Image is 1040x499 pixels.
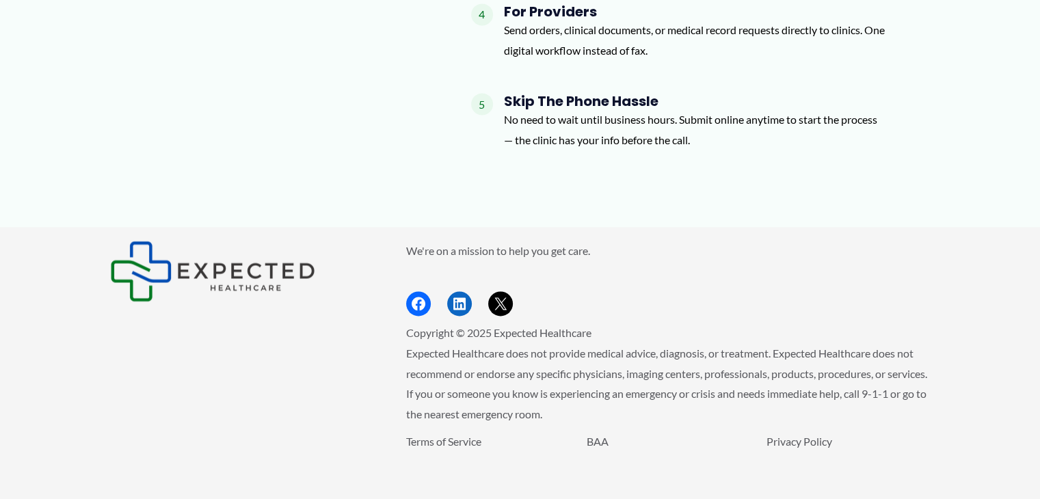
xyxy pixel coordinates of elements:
h4: For Providers [504,3,887,20]
span: Expected Healthcare does not provide medical advice, diagnosis, or treatment. Expected Healthcare... [406,347,927,420]
img: Expected Healthcare Logo - side, dark font, small [110,241,315,301]
p: Send orders, clinical documents, or medical record requests directly to clinics. One digital work... [504,20,887,60]
a: Terms of Service [406,435,481,448]
aside: Footer Widget 2 [406,241,931,316]
a: Privacy Policy [766,435,832,448]
p: No need to wait until business hours. Submit online anytime to start the process — the clinic has... [504,109,887,150]
p: We're on a mission to help you get care. [406,241,931,261]
aside: Footer Widget 3 [406,431,931,483]
span: Copyright © 2025 Expected Healthcare [406,326,591,339]
aside: Footer Widget 1 [110,241,372,301]
span: 5 [471,93,493,115]
h4: Skip the Phone Hassle [504,93,887,109]
span: 4 [471,3,493,25]
a: BAA [586,435,608,448]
